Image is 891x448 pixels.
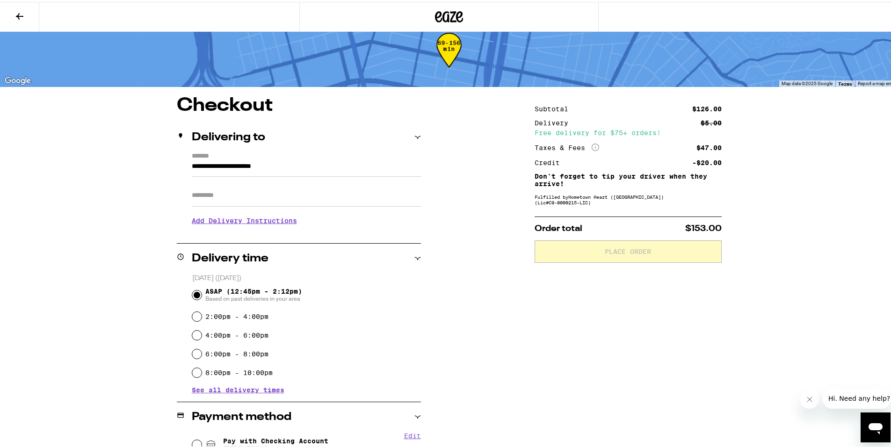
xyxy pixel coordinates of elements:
[535,223,582,231] span: Order total
[2,73,33,85] img: Google
[205,286,302,301] span: ASAP (12:45pm - 2:12pm)
[838,79,852,85] a: Terms
[692,104,722,110] div: $126.00
[800,388,819,407] iframe: Close message
[205,293,302,301] span: Based on past deliveries in your area
[205,348,268,356] label: 6:00pm - 8:00pm
[692,158,722,164] div: -$20.00
[535,118,575,124] div: Delivery
[605,246,651,253] span: Place Order
[535,192,722,203] div: Fulfilled by Hometown Heart ([GEOGRAPHIC_DATA]) (Lic# C9-0000215-LIC )
[535,142,599,150] div: Taxes & Fees
[205,311,268,318] label: 2:00pm - 4:00pm
[535,238,722,261] button: Place Order
[192,251,268,262] h2: Delivery time
[205,330,268,337] label: 4:00pm - 6:00pm
[192,385,284,391] button: See all delivery times
[192,208,421,230] h3: Add Delivery Instructions
[205,367,273,375] label: 8:00pm - 10:00pm
[782,79,833,84] span: Map data ©2025 Google
[696,143,722,149] div: $47.00
[823,386,891,407] iframe: Message from company
[177,94,421,113] h1: Checkout
[535,171,722,186] p: Don't forget to tip your driver when they arrive!
[192,230,421,237] p: We'll contact you at [PHONE_NUMBER] when we arrive
[861,411,891,441] iframe: Button to launch messaging window
[192,130,265,141] h2: Delivering to
[685,223,722,231] span: $153.00
[535,128,722,134] div: Free delivery for $75+ orders!
[192,272,421,281] p: [DATE] ([DATE])
[535,158,566,164] div: Credit
[535,104,575,110] div: Subtotal
[701,118,722,124] div: $5.00
[436,38,462,73] div: 69-156 min
[192,410,291,421] h2: Payment method
[2,73,33,85] a: Open this area in Google Maps (opens a new window)
[404,430,421,438] button: Edit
